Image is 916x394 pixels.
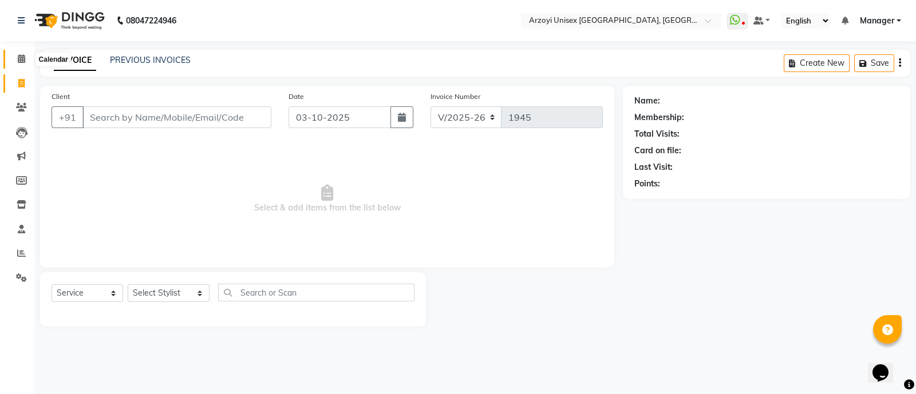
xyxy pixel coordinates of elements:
[289,91,304,102] label: Date
[52,106,84,128] button: +91
[634,112,684,124] div: Membership:
[634,178,660,190] div: Points:
[126,5,176,37] b: 08047224946
[29,5,108,37] img: logo
[854,54,894,72] button: Save
[52,142,603,256] span: Select & add items from the list below
[431,91,480,102] label: Invoice Number
[860,15,894,27] span: Manager
[868,348,905,383] iframe: chat widget
[36,53,71,66] div: Calendar
[82,106,271,128] input: Search by Name/Mobile/Email/Code
[784,54,850,72] button: Create New
[634,161,673,173] div: Last Visit:
[634,95,660,107] div: Name:
[218,284,414,301] input: Search or Scan
[634,145,681,157] div: Card on file:
[110,55,191,65] a: PREVIOUS INVOICES
[634,128,680,140] div: Total Visits:
[52,91,70,102] label: Client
